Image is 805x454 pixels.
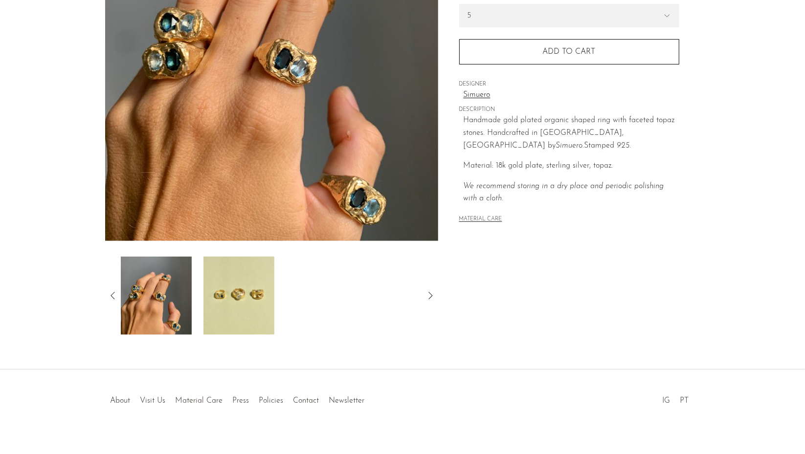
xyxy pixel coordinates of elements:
[105,389,369,408] ul: Quick links
[464,89,679,102] a: Simuero
[464,114,679,152] p: Handmade gold plated organic shaped ring with faceted topaz stones. Handcrafted in [GEOGRAPHIC_DA...
[121,257,192,335] img: Buzo Ring
[662,397,670,405] a: IG
[203,257,274,335] img: Buzo Ring
[556,142,584,150] em: Simuero.
[259,397,283,405] a: Policies
[543,47,596,57] span: Add to cart
[459,80,679,89] span: DESIGNER
[140,397,165,405] a: Visit Us
[464,182,664,203] i: We recommend storing in a dry place and periodic polishing with a cloth.
[680,397,689,405] a: PT
[617,142,631,150] em: 925.
[459,106,679,114] span: DESCRIPTION
[464,160,679,173] p: Material: 18k gold plate, sterling silver, topaz.
[459,216,502,223] button: MATERIAL CARE
[175,397,223,405] a: Material Care
[657,389,693,408] ul: Social Medias
[459,39,679,65] button: Add to cart
[293,397,319,405] a: Contact
[232,397,249,405] a: Press
[110,397,130,405] a: About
